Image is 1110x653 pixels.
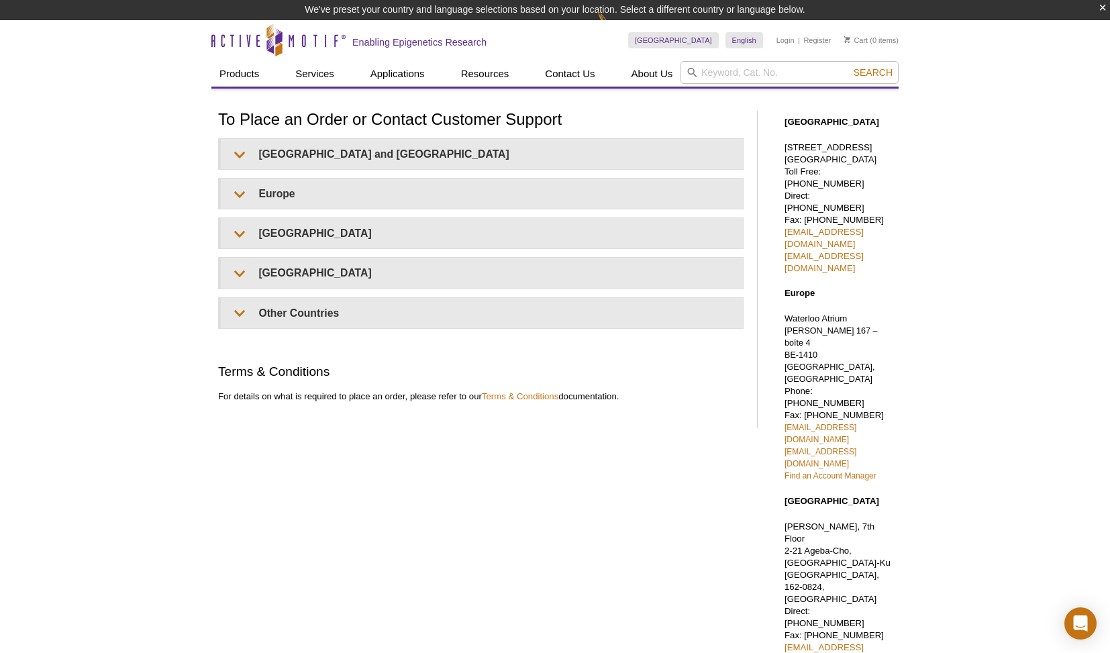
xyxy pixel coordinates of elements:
li: (0 items) [844,32,899,48]
li: | [798,32,800,48]
input: Keyword, Cat. No. [680,61,899,84]
a: About Us [623,61,681,87]
p: For details on what is required to place an order, please refer to our documentation. [218,391,744,403]
summary: Europe [221,179,743,209]
a: Resources [453,61,517,87]
a: English [725,32,763,48]
summary: [GEOGRAPHIC_DATA] [221,218,743,248]
a: Applications [362,61,433,87]
a: Contact Us [537,61,603,87]
div: Open Intercom Messenger [1064,607,1097,640]
a: Products [211,61,267,87]
a: Terms & Conditions [482,391,558,401]
a: [GEOGRAPHIC_DATA] [628,32,719,48]
button: Search [850,66,897,79]
a: [EMAIL_ADDRESS][DOMAIN_NAME] [785,251,864,273]
img: Change Here [597,10,633,42]
span: [PERSON_NAME] 167 – boîte 4 BE-1410 [GEOGRAPHIC_DATA], [GEOGRAPHIC_DATA] [785,326,878,384]
a: Register [803,36,831,45]
a: [EMAIL_ADDRESS][DOMAIN_NAME] [785,447,856,468]
a: Login [776,36,795,45]
a: Find an Account Manager [785,471,876,481]
span: Search [854,67,893,78]
p: [STREET_ADDRESS] [GEOGRAPHIC_DATA] Toll Free: [PHONE_NUMBER] Direct: [PHONE_NUMBER] Fax: [PHONE_N... [785,142,892,274]
img: Your Cart [844,36,850,43]
summary: [GEOGRAPHIC_DATA] [221,258,743,288]
h2: Enabling Epigenetics Research [352,36,487,48]
strong: [GEOGRAPHIC_DATA] [785,496,879,506]
h1: To Place an Order or Contact Customer Support [218,111,744,130]
a: Cart [844,36,868,45]
summary: Other Countries [221,298,743,328]
summary: [GEOGRAPHIC_DATA] and [GEOGRAPHIC_DATA] [221,139,743,169]
a: [EMAIL_ADDRESS][DOMAIN_NAME] [785,423,856,444]
h2: Terms & Conditions [218,362,744,381]
strong: [GEOGRAPHIC_DATA] [785,117,879,127]
p: Waterloo Atrium Phone: [PHONE_NUMBER] Fax: [PHONE_NUMBER] [785,313,892,482]
strong: Europe [785,288,815,298]
a: [EMAIL_ADDRESS][DOMAIN_NAME] [785,227,864,249]
a: Services [287,61,342,87]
